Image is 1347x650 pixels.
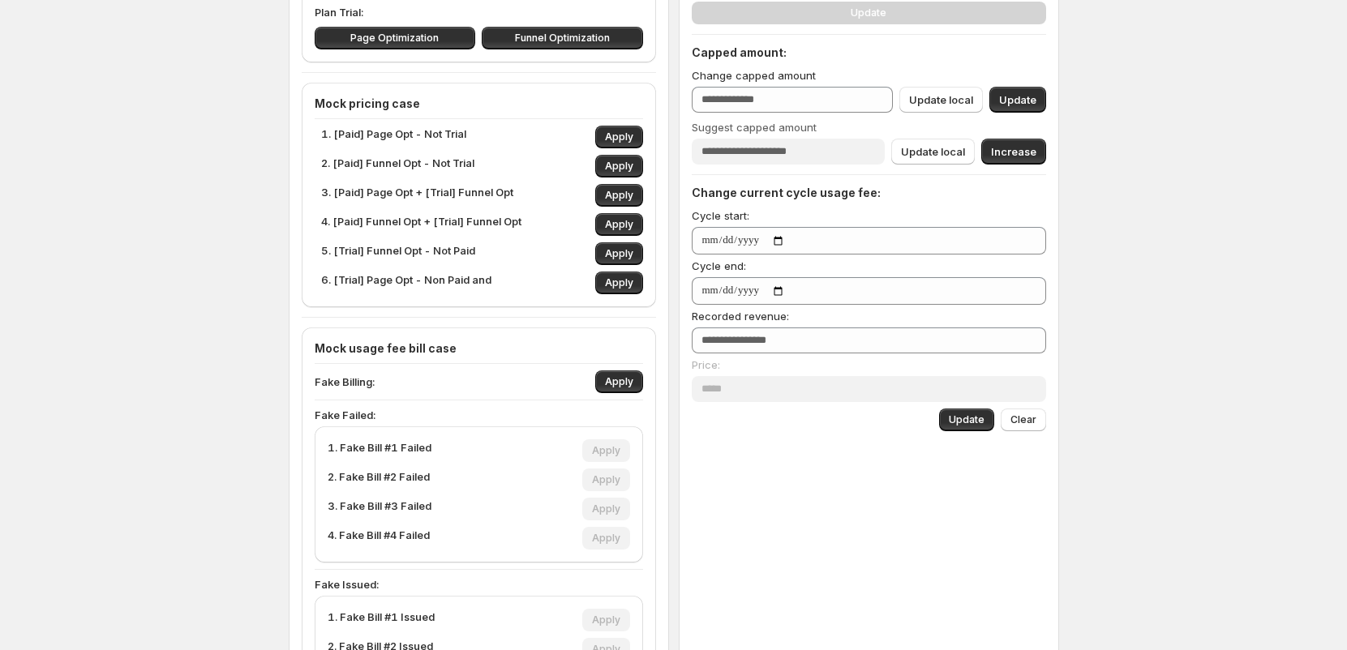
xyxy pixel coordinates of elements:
[321,184,513,207] p: 3. [Paid] Page Opt + [Trial] Funnel Opt
[515,32,610,45] span: Funnel Optimization
[315,4,643,20] p: Plan Trial:
[605,375,633,388] span: Apply
[605,276,633,289] span: Apply
[315,340,643,357] h4: Mock usage fee bill case
[595,272,643,294] button: Apply
[1010,413,1036,426] span: Clear
[315,407,643,423] p: Fake Failed:
[999,92,1036,108] span: Update
[1001,408,1046,431] button: Clear
[315,27,476,49] button: Page Optimization
[991,143,1036,160] span: Increase
[949,413,985,426] span: Update
[692,69,816,82] span: Change capped amount
[595,184,643,207] button: Apply
[605,189,633,202] span: Apply
[909,92,973,108] span: Update local
[328,468,430,491] p: 2. Fake Bill #2 Failed
[315,576,643,592] p: Fake Issued:
[595,242,643,265] button: Apply
[899,87,983,113] button: Update local
[605,130,633,143] span: Apply
[981,139,1046,165] button: Increase
[692,209,749,222] span: Cycle start:
[321,126,466,148] p: 1. [Paid] Page Opt - Not Trial
[692,45,1046,61] h4: Capped amount:
[605,160,633,173] span: Apply
[328,609,435,631] p: 1. Fake Bill #1 Issued
[482,27,643,49] button: Funnel Optimization
[595,370,643,393] button: Apply
[891,139,975,165] button: Update local
[605,218,633,231] span: Apply
[692,259,746,272] span: Cycle end:
[989,87,1046,113] button: Update
[350,32,439,45] span: Page Optimization
[605,247,633,260] span: Apply
[692,121,817,134] span: Suggest capped amount
[321,272,491,294] p: 6. [Trial] Page Opt - Non Paid and
[328,439,431,462] p: 1. Fake Bill #1 Failed
[315,96,643,112] h4: Mock pricing case
[595,213,643,236] button: Apply
[321,242,475,265] p: 5. [Trial] Funnel Opt - Not Paid
[315,374,375,390] p: Fake Billing:
[321,155,474,177] p: 2. [Paid] Funnel Opt - Not Trial
[692,358,720,371] span: Price:
[939,408,994,431] button: Update
[328,498,431,520] p: 3. Fake Bill #3 Failed
[692,310,789,323] span: Recorded revenue:
[901,143,965,160] span: Update local
[692,185,1046,201] h4: Change current cycle usage fee:
[595,126,643,148] button: Apply
[595,155,643,177] button: Apply
[321,213,521,236] p: 4. [Paid] Funnel Opt + [Trial] Funnel Opt
[328,527,430,550] p: 4. Fake Bill #4 Failed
